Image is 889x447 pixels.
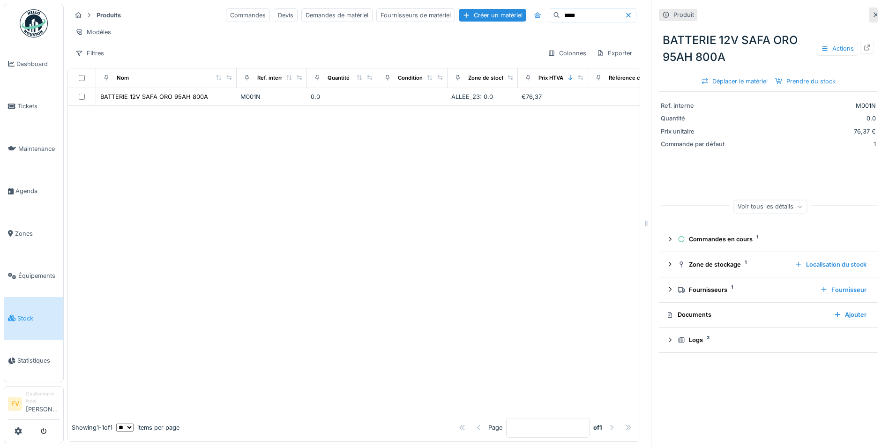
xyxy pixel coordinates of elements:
[71,25,115,39] div: Modèles
[93,11,125,20] strong: Produits
[4,85,63,128] a: Tickets
[661,114,731,123] div: Quantité
[4,43,63,85] a: Dashboard
[100,92,208,101] div: BATTERIE 12V SAFA ORO 95AH 800A
[240,92,303,101] div: M001N
[678,285,813,294] div: Fournisseurs
[4,170,63,213] a: Agenda
[26,390,60,405] div: Gestionnaire local
[328,74,350,82] div: Quantité
[661,127,731,136] div: Prix unitaire
[663,231,874,248] summary: Commandes en cours1
[8,397,22,411] li: FV
[20,9,48,37] img: Badge_color-CXgf-gQk.svg
[678,235,867,244] div: Commandes en cours
[663,306,874,324] summary: DocumentsAjouter
[18,144,60,153] span: Maintenance
[376,8,455,22] div: Fournisseurs de matériel
[673,10,694,19] div: Produit
[116,423,179,432] div: items per page
[26,390,60,417] li: [PERSON_NAME]
[735,101,876,110] div: M001N
[609,74,670,82] div: Référence constructeur
[538,74,563,82] div: Prix HTVA
[663,256,874,273] summary: Zone de stockage1Localisation du stock
[468,74,514,82] div: Zone de stockage
[663,331,874,349] summary: Logs2
[71,46,108,60] div: Filtres
[733,200,807,213] div: Voir tous les détails
[398,74,442,82] div: Conditionnement
[659,28,878,69] div: BATTERIE 12V SAFA ORO 95AH 800A
[4,340,63,382] a: Statistiques
[72,423,112,432] div: Showing 1 - 1 of 1
[17,102,60,111] span: Tickets
[735,114,876,123] div: 0.0
[697,75,771,88] div: Déplacer le matériel
[817,42,858,55] div: Actions
[226,8,270,22] div: Commandes
[830,308,870,321] div: Ajouter
[301,8,373,22] div: Demandes de matériel
[4,212,63,255] a: Zones
[661,101,731,110] div: Ref. interne
[544,46,590,60] div: Colonnes
[15,229,60,238] span: Zones
[735,127,876,136] div: 76,37 €
[816,283,870,296] div: Fournisseur
[735,140,876,149] div: 1
[117,74,129,82] div: Nom
[678,335,867,344] div: Logs
[488,423,502,432] div: Page
[8,390,60,420] a: FV Gestionnaire local[PERSON_NAME]
[274,8,298,22] div: Devis
[592,46,636,60] div: Exporter
[661,140,731,149] div: Commande par défaut
[459,9,526,22] div: Créer un matériel
[663,281,874,298] summary: Fournisseurs1Fournisseur
[17,314,60,323] span: Stock
[4,127,63,170] a: Maintenance
[18,271,60,280] span: Équipements
[791,258,870,271] div: Localisation du stock
[15,186,60,195] span: Agenda
[4,297,63,340] a: Stock
[257,74,287,82] div: Ref. interne
[311,92,374,101] div: 0.0
[593,423,602,432] strong: of 1
[16,60,60,68] span: Dashboard
[451,93,493,100] span: ALLEE_23: 0.0
[17,356,60,365] span: Statistiques
[666,310,826,319] div: Documents
[771,75,839,88] div: Prendre du stock
[522,92,584,101] div: €76,37
[4,255,63,298] a: Équipements
[678,260,787,269] div: Zone de stockage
